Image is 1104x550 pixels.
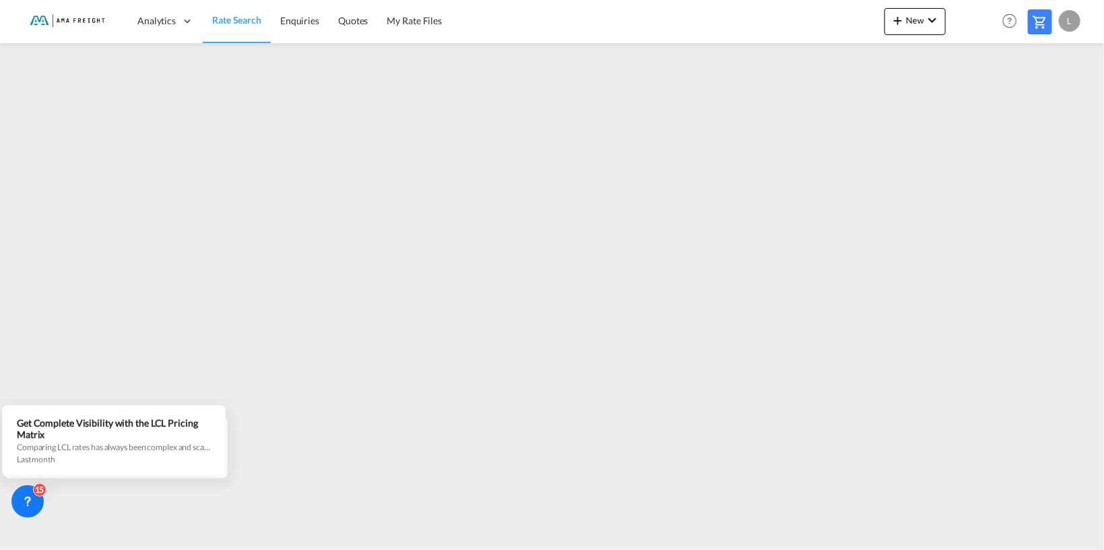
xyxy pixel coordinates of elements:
[1059,10,1080,32] div: L
[998,9,1021,32] span: Help
[20,6,111,36] img: f843cad07f0a11efa29f0335918cc2fb.png
[884,8,946,35] button: icon-plus 400-fgNewicon-chevron-down
[280,15,319,26] span: Enquiries
[998,9,1028,34] div: Help
[890,15,940,26] span: New
[338,15,368,26] span: Quotes
[890,12,906,28] md-icon: icon-plus 400-fg
[387,15,443,26] span: My Rate Files
[212,14,261,26] span: Rate Search
[924,12,940,28] md-icon: icon-chevron-down
[137,14,176,28] span: Analytics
